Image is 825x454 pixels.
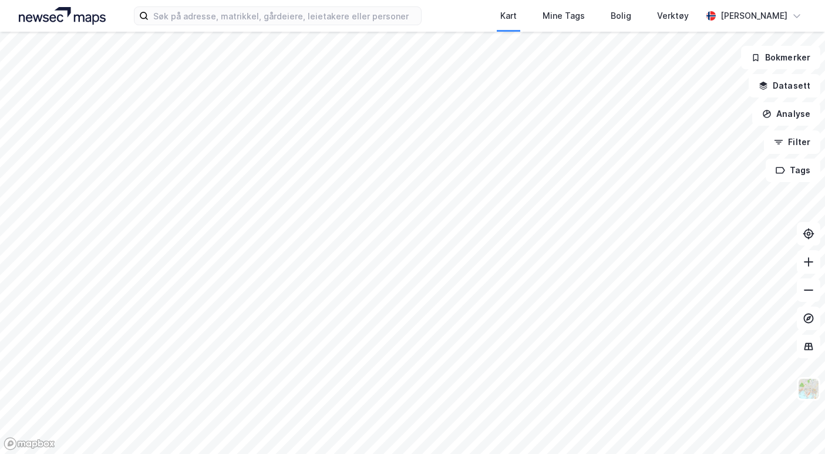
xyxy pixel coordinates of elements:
div: [PERSON_NAME] [720,9,787,23]
div: Kart [500,9,517,23]
input: Søk på adresse, matrikkel, gårdeiere, leietakere eller personer [149,7,420,25]
div: Mine Tags [543,9,585,23]
iframe: Chat Widget [766,398,825,454]
img: logo.a4113a55bc3d86da70a041830d287a7e.svg [19,7,106,25]
div: Verktøy [657,9,689,23]
div: Bolig [611,9,631,23]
